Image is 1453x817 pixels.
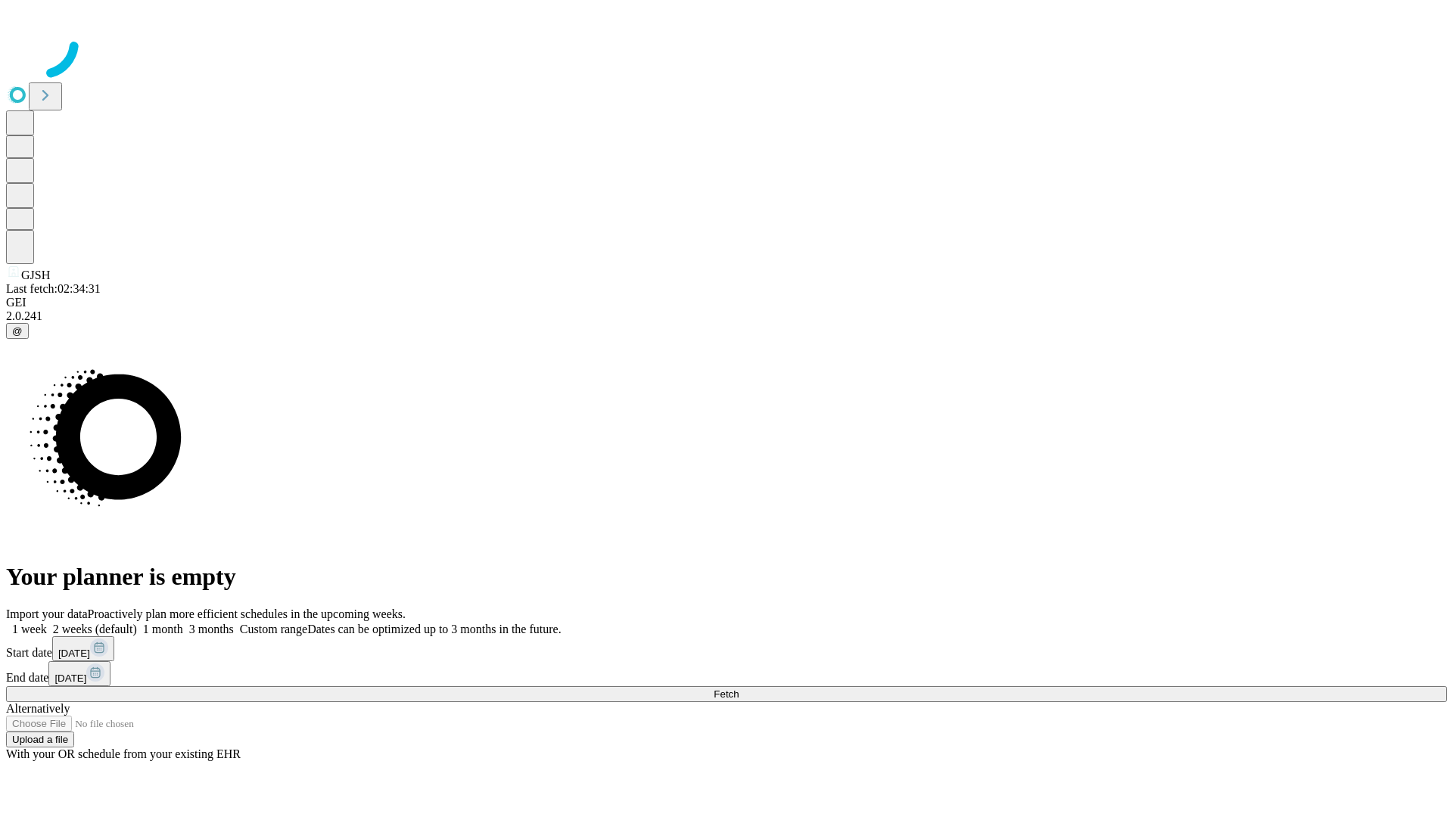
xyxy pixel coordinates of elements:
[6,607,88,620] span: Import your data
[143,623,183,635] span: 1 month
[6,661,1447,686] div: End date
[6,702,70,715] span: Alternatively
[6,732,74,747] button: Upload a file
[6,309,1447,323] div: 2.0.241
[12,623,47,635] span: 1 week
[189,623,234,635] span: 3 months
[21,269,50,281] span: GJSH
[6,296,1447,309] div: GEI
[6,563,1447,591] h1: Your planner is empty
[6,282,101,295] span: Last fetch: 02:34:31
[6,323,29,339] button: @
[6,636,1447,661] div: Start date
[12,325,23,337] span: @
[53,623,137,635] span: 2 weeks (default)
[240,623,307,635] span: Custom range
[54,673,86,684] span: [DATE]
[6,747,241,760] span: With your OR schedule from your existing EHR
[52,636,114,661] button: [DATE]
[88,607,406,620] span: Proactively plan more efficient schedules in the upcoming weeks.
[714,688,739,700] span: Fetch
[307,623,561,635] span: Dates can be optimized up to 3 months in the future.
[58,648,90,659] span: [DATE]
[48,661,110,686] button: [DATE]
[6,686,1447,702] button: Fetch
